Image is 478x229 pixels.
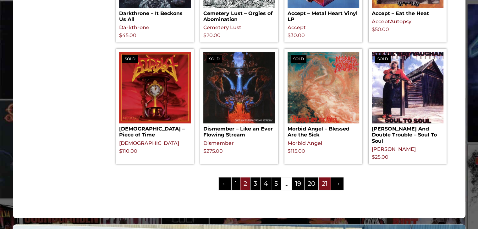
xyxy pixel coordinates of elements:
a: Page 5 [271,177,281,190]
span: $ [203,32,206,38]
span: Sold [122,55,138,63]
a: Page 1 [232,177,240,190]
h2: [PERSON_NAME] And Double Trouble – Soul To Soul [372,123,443,144]
span: Sold [375,55,391,63]
span: Sold [291,55,306,63]
span: Sold [206,55,222,63]
a: Accept [288,24,306,30]
a: Page 19 [292,177,304,190]
img: Atheist – Piece of Time [119,52,191,123]
nav: Product Pagination [116,177,447,193]
bdi: 30.00 [288,32,305,38]
span: Page 2 [240,177,250,190]
bdi: 275.00 [203,148,223,154]
bdi: 45.00 [119,32,136,38]
span: $ [119,32,122,38]
span: … [281,177,292,190]
a: Page 20 [305,177,318,190]
img: Stevie Ray Vaughan And Double Trouble – Soul To Soul [372,52,443,123]
span: $ [203,148,206,154]
img: Morbid Angel – Blessed Are the Sick [288,52,359,123]
a: Autopsy [390,19,411,24]
h2: Darkthrone – It Beckons Us All [119,8,191,22]
span: $ [288,32,291,38]
span: $ [372,26,375,32]
h2: Accept – Eat the Heat [372,8,443,16]
a: [PERSON_NAME] [372,146,416,152]
bdi: 115.00 [288,148,305,154]
a: Dismember [203,140,234,146]
h2: Dismember – Like an Ever Flowing Stream [203,123,275,138]
a: Sold[DEMOGRAPHIC_DATA] – Piece of Time [119,52,191,138]
h2: Accept – Metal Heart Vinyl LP [288,8,359,22]
h2: [DEMOGRAPHIC_DATA] – Piece of Time [119,123,191,138]
a: Cemetery Lust [203,24,241,30]
a: Page 21 [319,177,331,190]
bdi: 50.00 [372,26,389,32]
a: SoldDismember – Like an Ever Flowing Stream [203,52,275,138]
img: Dismember – Like an Ever Flowing Stream [203,52,275,123]
a: Morbid Angel [288,140,322,146]
a: [DEMOGRAPHIC_DATA] [119,140,179,146]
bdi: 110.00 [119,148,137,154]
span: $ [372,154,375,160]
bdi: 20.00 [203,32,221,38]
h2: Morbid Angel – Blessed Are the Sick [288,123,359,138]
a: ← [219,177,231,190]
span: $ [288,148,291,154]
a: Page 4 [261,177,271,190]
a: Page 3 [250,177,260,190]
a: SoldMorbid Angel – Blessed Are the Sick [288,52,359,138]
a: Darkthrone [119,24,149,30]
a: Sold[PERSON_NAME] And Double Trouble – Soul To Soul [372,52,443,144]
a: → [331,177,343,190]
h2: Cemetery Lust – Orgies of Abomination [203,8,275,22]
a: Accept [372,19,390,24]
bdi: 25.00 [372,154,388,160]
span: $ [119,148,122,154]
